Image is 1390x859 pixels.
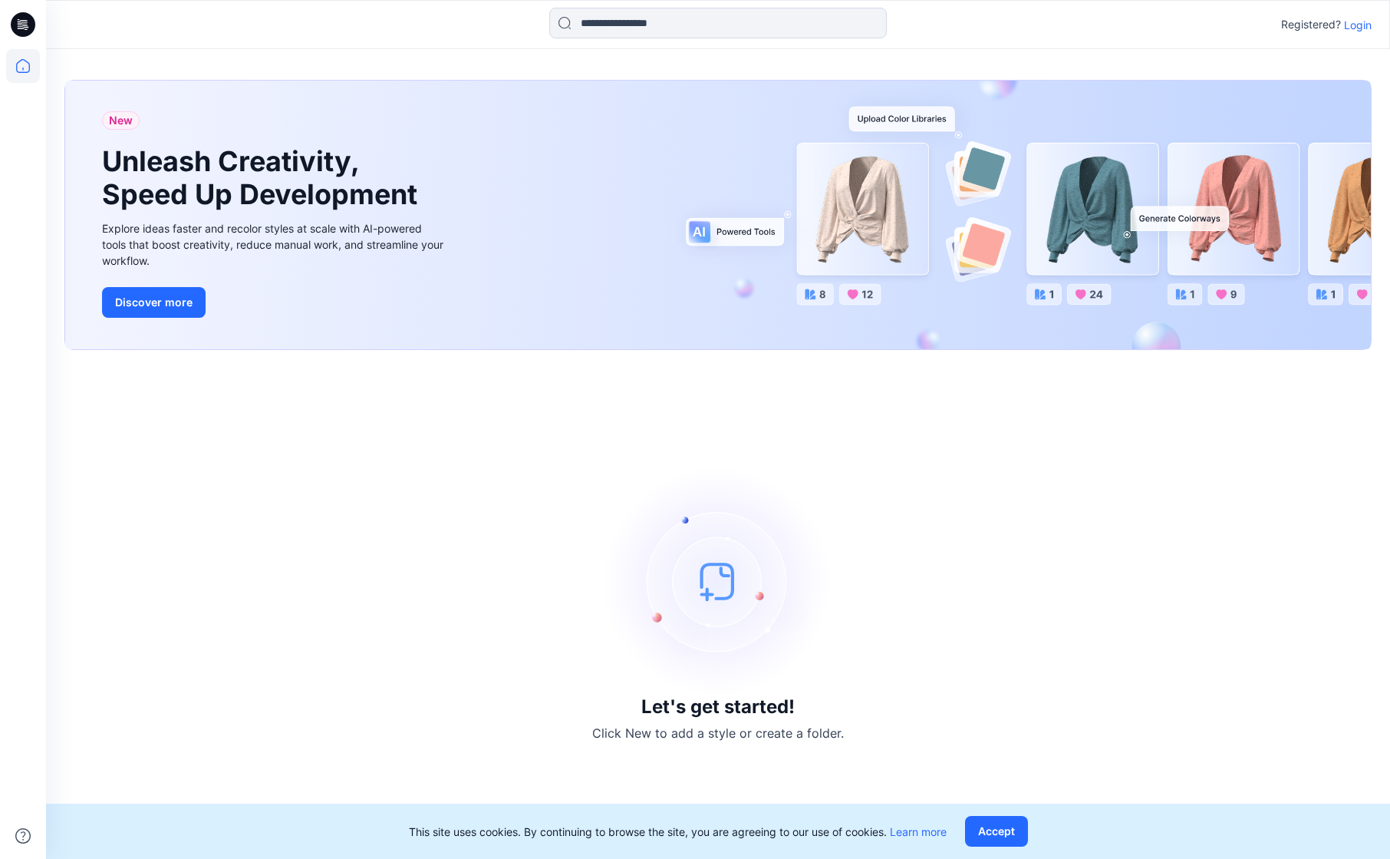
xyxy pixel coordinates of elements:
[603,466,833,696] img: empty-state-image.svg
[409,824,947,840] p: This site uses cookies. By continuing to browse the site, you are agreeing to our use of cookies.
[102,287,206,318] button: Discover more
[1344,17,1372,33] p: Login
[109,111,133,130] span: New
[102,145,424,211] h1: Unleash Creativity, Speed Up Development
[890,825,947,838] a: Learn more
[641,696,795,718] h3: Let's get started!
[102,287,447,318] a: Discover more
[965,816,1028,847] button: Accept
[592,724,844,742] p: Click New to add a style or create a folder.
[102,220,447,269] div: Explore ideas faster and recolor styles at scale with AI-powered tools that boost creativity, red...
[1281,15,1341,34] p: Registered?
